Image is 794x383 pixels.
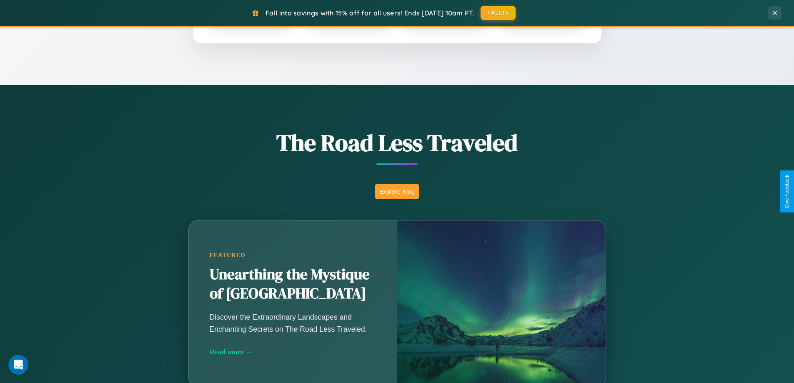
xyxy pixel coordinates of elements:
div: Featured [210,252,376,259]
p: Discover the Extraordinary Landscapes and Enchanting Secrets on The Road Less Traveled. [210,311,376,335]
button: FALL15 [481,6,516,20]
h2: Unearthing the Mystique of [GEOGRAPHIC_DATA] [210,265,376,303]
h1: The Road Less Traveled [147,127,647,159]
span: Fall into savings with 15% off for all users! Ends [DATE] 10am PT. [266,9,474,17]
div: Read more → [210,348,376,356]
button: Explore Blog [375,184,419,199]
div: Give Feedback [784,175,790,208]
iframe: Intercom live chat [8,355,28,375]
